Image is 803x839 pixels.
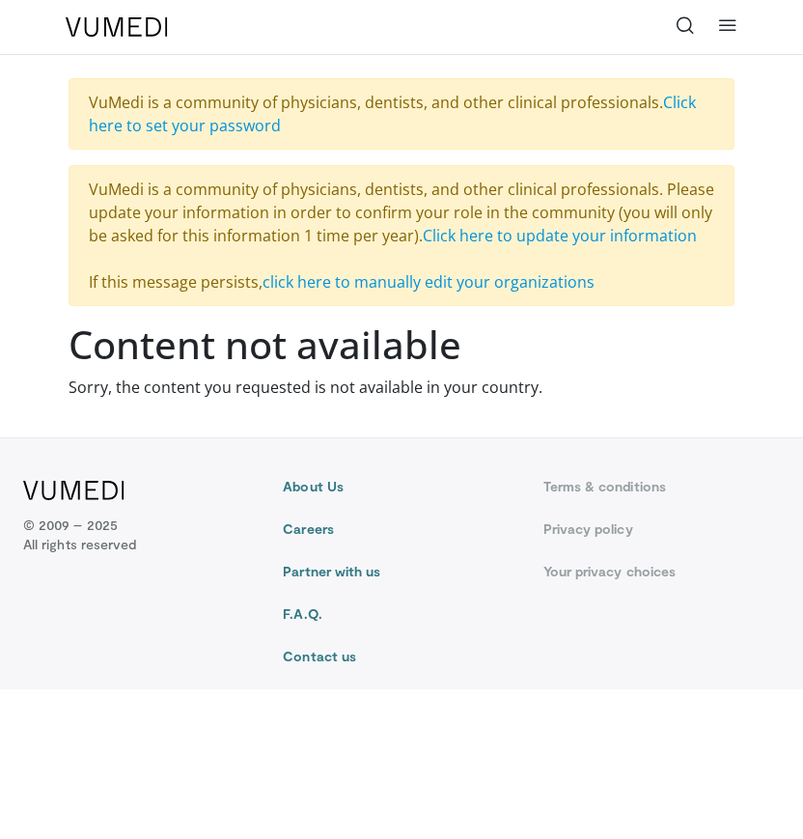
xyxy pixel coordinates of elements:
h1: Content not available [69,322,734,368]
a: click here to manually edit your organizations [263,271,595,293]
a: Terms & conditions [543,477,780,496]
span: All rights reserved [23,535,136,554]
a: Partner with us [283,562,519,581]
img: VuMedi Logo [23,481,125,500]
a: About Us [283,477,519,496]
a: Privacy policy [543,519,780,539]
p: © 2009 – 2025 [23,516,136,554]
a: Contact us [283,647,519,666]
div: VuMedi is a community of physicians, dentists, and other clinical professionals. [69,78,734,150]
a: Click here to update your information [423,225,697,246]
div: VuMedi is a community of physicians, dentists, and other clinical professionals. Please update yo... [69,165,734,306]
p: Sorry, the content you requested is not available in your country. [69,376,734,399]
a: F.A.Q. [283,604,519,624]
a: Your privacy choices [543,562,780,581]
img: VuMedi Logo [66,17,168,37]
a: Careers [283,519,519,539]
